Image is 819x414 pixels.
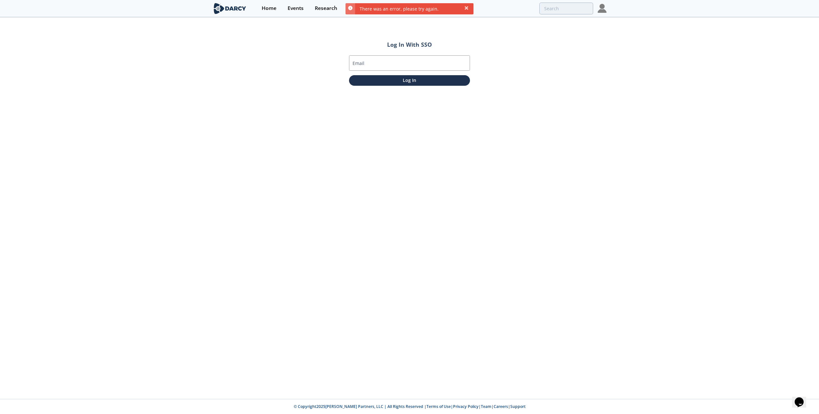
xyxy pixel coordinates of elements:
[598,4,607,13] img: Profile
[539,3,593,14] input: Advanced Search
[510,404,526,409] a: Support
[792,388,813,408] iframe: chat widget
[288,6,304,11] div: Events
[349,40,470,49] h2: Log In With SSO
[453,404,479,409] a: Privacy Policy
[481,404,491,409] a: Team
[173,404,646,410] p: © Copyright 2025 [PERSON_NAME] Partners, LLC | All Rights Reserved | | | | |
[349,75,470,86] button: Log In
[262,6,276,11] div: Home
[315,6,337,11] div: Research
[354,77,465,84] p: Log In
[212,3,247,14] img: logo-wide.svg
[426,404,451,409] a: Terms of Use
[353,60,364,67] label: Email
[464,5,469,11] div: Dismiss this notification
[355,3,473,14] div: There was an error, please try again.
[494,404,508,409] a: Careers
